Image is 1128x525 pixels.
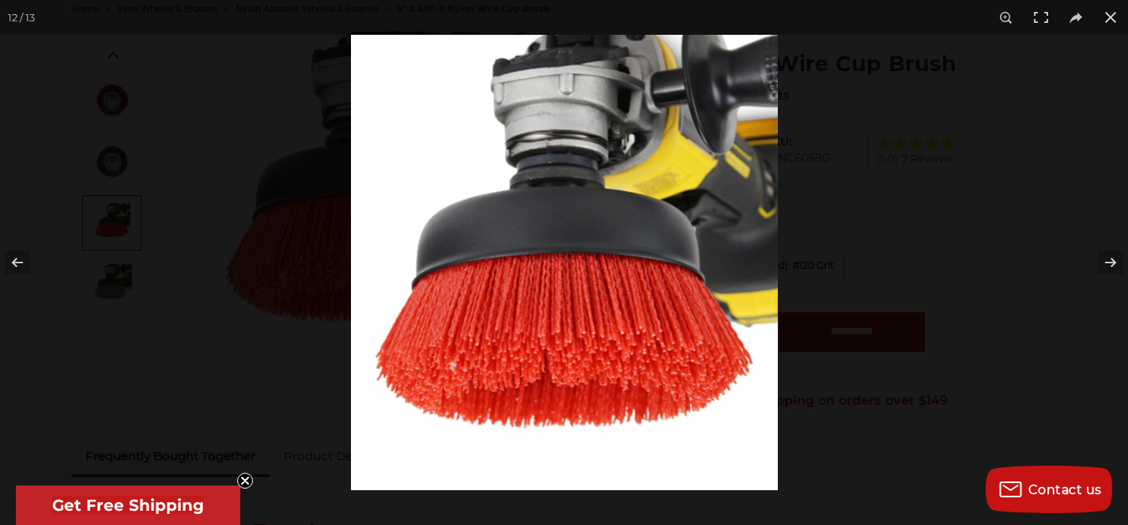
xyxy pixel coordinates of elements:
div: Get Free ShippingClose teaser [16,485,240,525]
button: Close teaser [237,473,253,489]
button: Next (arrow right) [1073,223,1128,302]
span: Get Free Shipping [52,496,204,515]
button: Contact us [986,466,1112,513]
span: Contact us [1028,482,1102,497]
img: large-angle-grinder-nylon-wire-cup-brush-red-ao-CROP__16736.1668103952.jpg [351,35,778,490]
